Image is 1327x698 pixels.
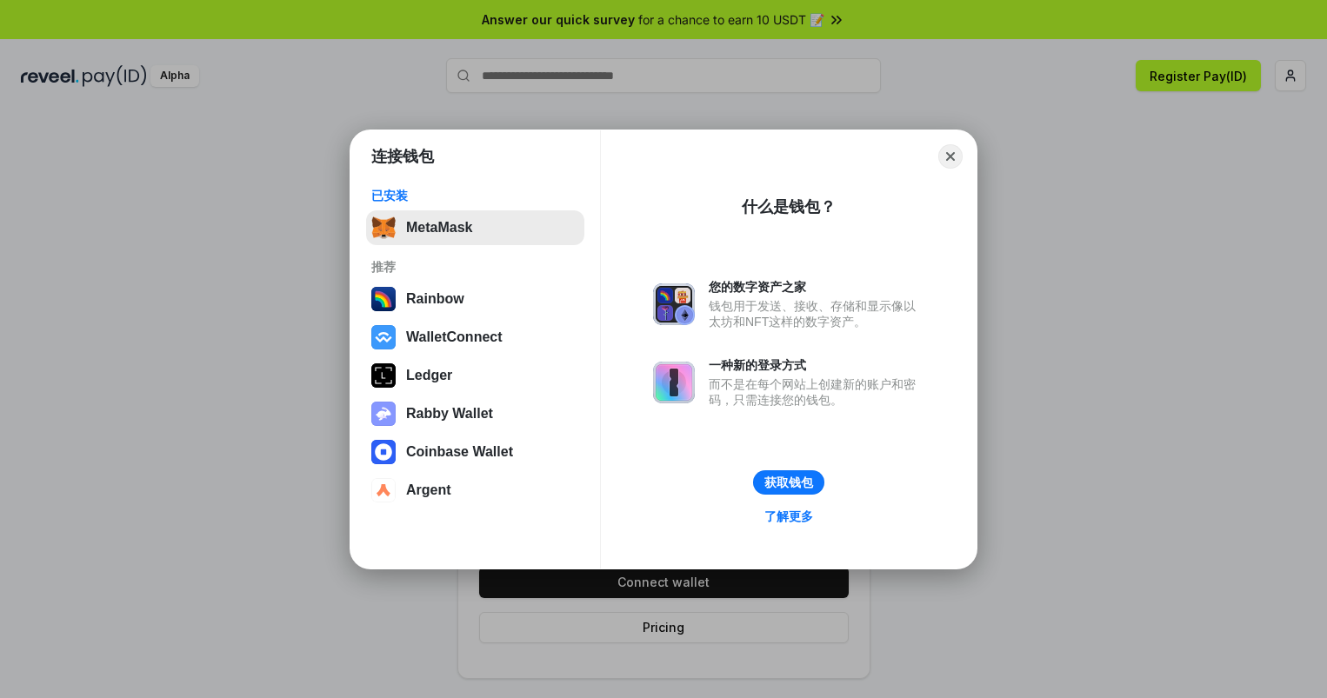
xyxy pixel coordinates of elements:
div: MetaMask [406,220,472,236]
button: Coinbase Wallet [366,435,584,469]
div: WalletConnect [406,329,503,345]
button: WalletConnect [366,320,584,355]
div: 您的数字资产之家 [709,279,924,295]
img: svg+xml,%3Csvg%20width%3D%2228%22%20height%3D%2228%22%20viewBox%3D%220%200%2028%2028%22%20fill%3D... [371,440,396,464]
div: 了解更多 [764,509,813,524]
div: Rabby Wallet [406,406,493,422]
button: Argent [366,473,584,508]
div: 推荐 [371,259,579,275]
button: Rainbow [366,282,584,316]
div: 已安装 [371,188,579,203]
img: svg+xml,%3Csvg%20xmlns%3D%22http%3A%2F%2Fwww.w3.org%2F2000%2Fsvg%22%20fill%3D%22none%22%20viewBox... [653,283,695,325]
div: 获取钱包 [764,475,813,490]
a: 了解更多 [754,505,824,528]
div: Ledger [406,368,452,383]
button: MetaMask [366,210,584,245]
div: Argent [406,482,451,498]
img: svg+xml,%3Csvg%20width%3D%22120%22%20height%3D%22120%22%20viewBox%3D%220%200%20120%20120%22%20fil... [371,287,396,311]
img: svg+xml,%3Csvg%20fill%3D%22none%22%20height%3D%2233%22%20viewBox%3D%220%200%2035%2033%22%20width%... [371,216,396,240]
div: 而不是在每个网站上创建新的账户和密码，只需连接您的钱包。 [709,376,924,408]
div: 钱包用于发送、接收、存储和显示像以太坊和NFT这样的数字资产。 [709,298,924,329]
div: Coinbase Wallet [406,444,513,460]
div: 什么是钱包？ [742,196,836,217]
button: Rabby Wallet [366,396,584,431]
img: svg+xml,%3Csvg%20xmlns%3D%22http%3A%2F%2Fwww.w3.org%2F2000%2Fsvg%22%20fill%3D%22none%22%20viewBox... [371,402,396,426]
div: Rainbow [406,291,464,307]
button: Close [938,144,963,169]
img: svg+xml,%3Csvg%20xmlns%3D%22http%3A%2F%2Fwww.w3.org%2F2000%2Fsvg%22%20fill%3D%22none%22%20viewBox... [653,362,695,403]
img: svg+xml,%3Csvg%20xmlns%3D%22http%3A%2F%2Fwww.w3.org%2F2000%2Fsvg%22%20width%3D%2228%22%20height%3... [371,363,396,388]
div: 一种新的登录方式 [709,357,924,373]
button: Ledger [366,358,584,393]
img: svg+xml,%3Csvg%20width%3D%2228%22%20height%3D%2228%22%20viewBox%3D%220%200%2028%2028%22%20fill%3D... [371,325,396,349]
button: 获取钱包 [753,470,824,495]
img: svg+xml,%3Csvg%20width%3D%2228%22%20height%3D%2228%22%20viewBox%3D%220%200%2028%2028%22%20fill%3D... [371,478,396,502]
h1: 连接钱包 [371,146,434,167]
